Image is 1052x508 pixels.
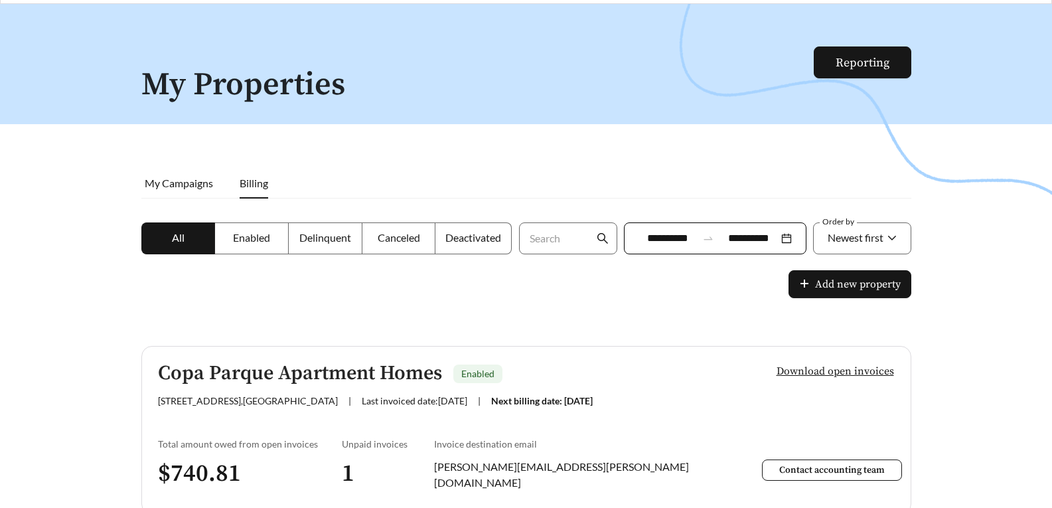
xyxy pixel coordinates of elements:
[172,231,185,244] span: All
[145,177,213,189] span: My Campaigns
[158,363,442,384] h5: Copa Parque Apartment Homes
[777,363,894,379] span: Download open invoices
[814,46,911,78] button: Reporting
[141,68,815,103] h1: My Properties
[828,231,883,244] span: Newest first
[299,231,351,244] span: Delinquent
[434,438,710,450] div: Invoice destination email
[378,231,420,244] span: Canceled
[766,360,895,388] button: Download open invoices
[240,177,268,189] span: Billing
[702,232,714,244] span: swap-right
[233,231,270,244] span: Enabled
[702,232,714,244] span: to
[434,459,710,491] div: [PERSON_NAME][EMAIL_ADDRESS][PERSON_NAME][DOMAIN_NAME]
[762,460,902,481] button: Contact accounting team
[342,438,434,450] div: Unpaid invoices
[342,459,434,489] h3: 1
[799,278,810,291] span: plus
[836,55,889,70] a: Reporting
[789,270,911,298] button: plusAdd new property
[478,395,481,406] span: |
[445,231,501,244] span: Deactivated
[362,395,467,406] span: Last invoiced date: [DATE]
[158,459,342,489] h3: $ 740.81
[597,232,609,244] span: search
[491,395,593,406] span: Next billing date: [DATE]
[158,395,338,406] span: [STREET_ADDRESS] , [GEOGRAPHIC_DATA]
[348,395,351,406] span: |
[461,368,494,379] span: Enabled
[815,276,901,292] span: Add new property
[779,464,885,476] span: Contact accounting team
[158,438,342,450] div: Total amount owed from open invoices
